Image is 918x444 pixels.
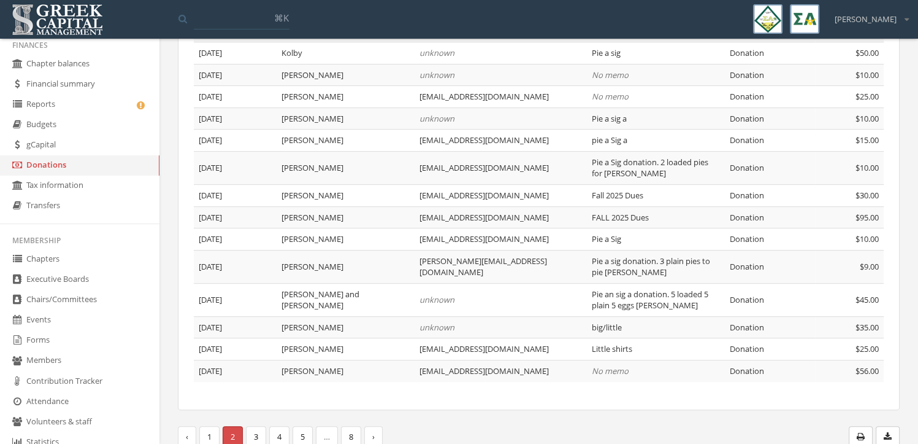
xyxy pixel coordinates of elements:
td: Pie a sig donation. 3 plain pies to pie [PERSON_NAME] [587,250,725,283]
em: unknown [419,322,454,333]
td: big/little [587,316,725,338]
td: [EMAIL_ADDRESS][DOMAIN_NAME] [415,360,587,382]
span: No memo [592,365,629,376]
td: [DATE] [194,206,277,228]
td: Donation [725,64,814,86]
td: [DATE] [194,283,277,316]
span: ⌘K [274,12,289,24]
em: unknown [419,69,454,80]
td: [PERSON_NAME] [277,130,415,152]
td: Pie a sig [587,42,725,64]
span: $35.00 [855,322,879,333]
td: Donation [725,228,814,251]
td: [DATE] [194,42,277,64]
em: unknown [419,47,454,58]
td: [EMAIL_ADDRESS][DOMAIN_NAME] [415,184,587,206]
td: Donation [725,130,814,152]
span: $50.00 [855,47,879,58]
span: $30.00 [855,190,879,201]
td: [DATE] [194,184,277,206]
span: $15.00 [855,134,879,146]
span: $10.00 [855,162,879,173]
td: [PERSON_NAME] [277,64,415,86]
span: No memo [592,69,629,80]
td: [EMAIL_ADDRESS][DOMAIN_NAME] [415,206,587,228]
span: $10.00 [855,233,879,244]
td: [DATE] [194,316,277,338]
td: [PERSON_NAME] [277,360,415,382]
td: [PERSON_NAME] [277,107,415,130]
td: FALL 2025 Dues [587,206,725,228]
span: $25.00 [855,343,879,354]
td: [PERSON_NAME] [277,228,415,251]
td: Donation [725,86,814,108]
td: Donation [725,151,814,184]
td: [PERSON_NAME] [277,86,415,108]
td: [DATE] [194,107,277,130]
td: [DATE] [194,130,277,152]
td: [DATE] [194,64,277,86]
td: Donation [725,250,814,283]
td: Donation [725,206,814,228]
td: [PERSON_NAME] [277,184,415,206]
span: $95.00 [855,212,879,223]
td: Donation [725,107,814,130]
td: pie a Sig a [587,130,725,152]
td: [PERSON_NAME] [277,206,415,228]
span: No memo [592,91,629,102]
td: [PERSON_NAME] [277,151,415,184]
td: [DATE] [194,338,277,360]
td: [DATE] [194,250,277,283]
td: Pie a Sig donation. 2 loaded pies for [PERSON_NAME] [587,151,725,184]
td: [EMAIL_ADDRESS][DOMAIN_NAME] [415,86,587,108]
td: [EMAIL_ADDRESS][DOMAIN_NAME] [415,228,587,251]
span: $56.00 [855,365,879,376]
td: Donation [725,283,814,316]
em: unknown [419,113,454,124]
td: [PERSON_NAME] [277,338,415,360]
td: [PERSON_NAME] [277,316,415,338]
span: [PERSON_NAME] [835,14,897,25]
td: Fall 2025 Dues [587,184,725,206]
div: [PERSON_NAME] [827,4,909,25]
span: $10.00 [855,69,879,80]
td: Donation [725,360,814,382]
td: Kolby [277,42,415,64]
span: $10.00 [855,113,879,124]
td: [PERSON_NAME][EMAIL_ADDRESS][DOMAIN_NAME] [415,250,587,283]
td: [DATE] [194,151,277,184]
td: Donation [725,316,814,338]
span: $9.00 [860,261,879,272]
td: [PERSON_NAME] [277,250,415,283]
td: Pie a sig a [587,107,725,130]
td: [PERSON_NAME] and [PERSON_NAME] [277,283,415,316]
em: unknown [419,294,454,305]
td: Donation [725,42,814,64]
td: Donation [725,184,814,206]
td: [DATE] [194,228,277,251]
span: $45.00 [855,294,879,305]
td: Little shirts [587,338,725,360]
td: [EMAIL_ADDRESS][DOMAIN_NAME] [415,130,587,152]
td: [DATE] [194,360,277,382]
td: Pie an sig a donation. 5 loaded 5 plain 5 eggs [PERSON_NAME] [587,283,725,316]
td: Donation [725,338,814,360]
td: [DATE] [194,86,277,108]
td: [EMAIL_ADDRESS][DOMAIN_NAME] [415,151,587,184]
td: [EMAIL_ADDRESS][DOMAIN_NAME] [415,338,587,360]
td: Pie a Sig [587,228,725,251]
span: $25.00 [855,91,879,102]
